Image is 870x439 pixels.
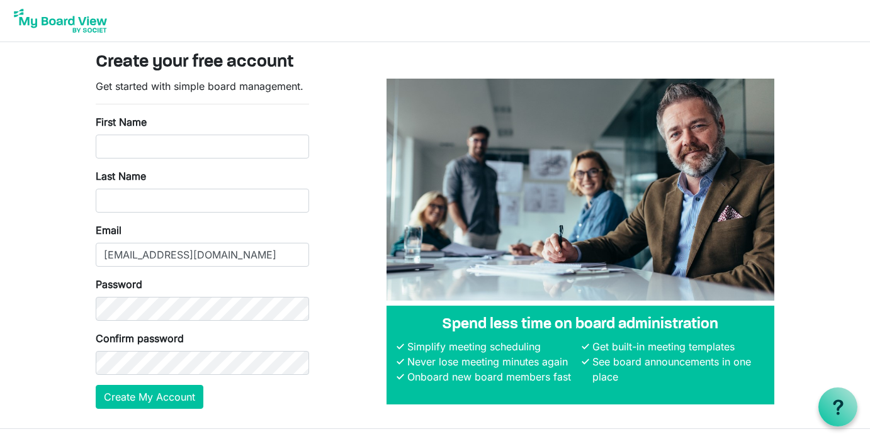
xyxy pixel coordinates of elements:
label: First Name [96,114,147,130]
label: Confirm password [96,331,184,346]
img: A photograph of board members sitting at a table [387,79,774,301]
li: Never lose meeting minutes again [404,354,579,369]
label: Last Name [96,169,146,184]
li: Onboard new board members fast [404,369,579,384]
button: Create My Account [96,385,203,409]
h4: Spend less time on board administration [397,316,764,334]
h3: Create your free account [96,52,774,74]
li: See board announcements in one place [589,354,764,384]
label: Email [96,223,121,238]
li: Get built-in meeting templates [589,339,764,354]
img: My Board View Logo [10,5,111,36]
li: Simplify meeting scheduling [404,339,579,354]
span: Get started with simple board management. [96,80,303,92]
label: Password [96,277,142,292]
